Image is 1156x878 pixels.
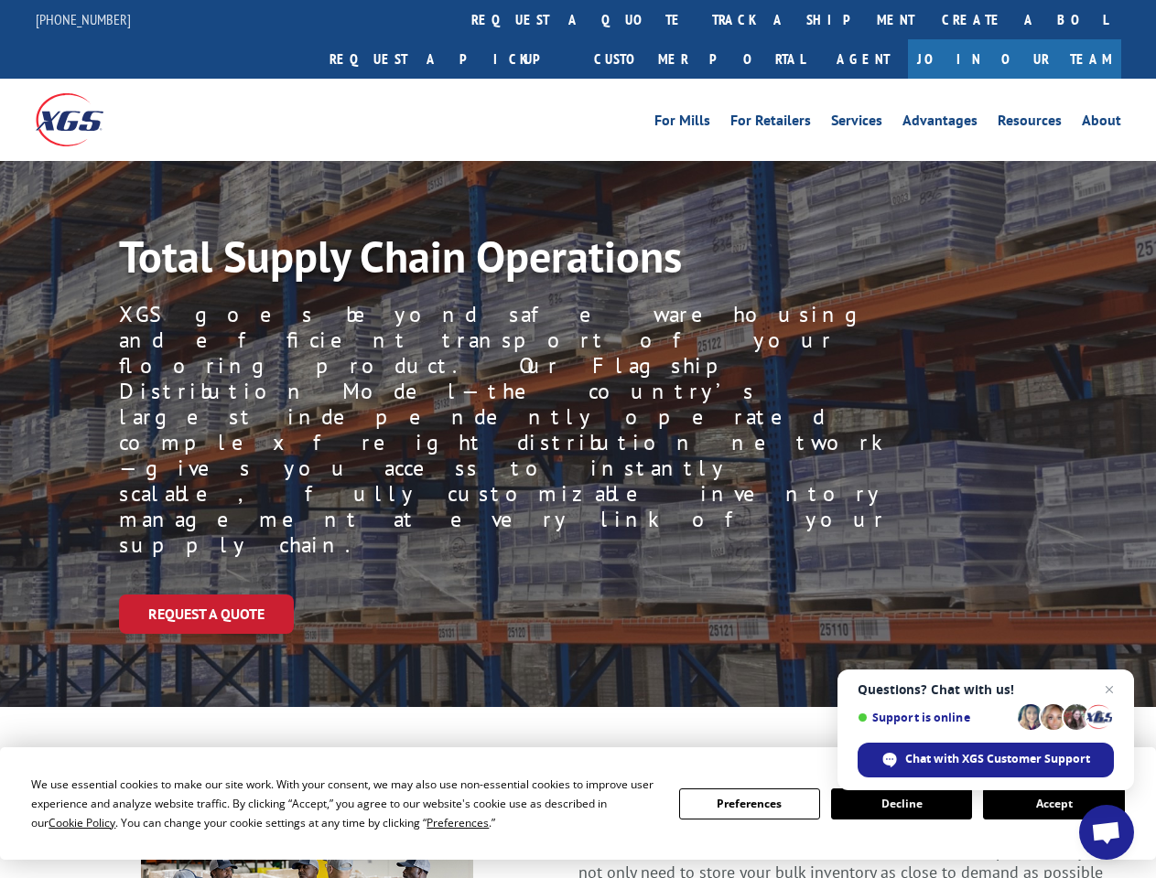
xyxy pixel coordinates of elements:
a: Services [831,113,882,134]
span: Chat with XGS Customer Support [905,751,1090,767]
a: Advantages [902,113,978,134]
h1: Total Supply Chain Operations [119,234,860,287]
div: We use essential cookies to make our site work. With your consent, we may also use non-essential ... [31,775,656,832]
a: Agent [818,39,908,79]
button: Decline [831,788,972,819]
a: Customer Portal [580,39,818,79]
a: Join Our Team [908,39,1121,79]
span: Support is online [858,711,1011,724]
span: Questions? Chat with us! [858,682,1114,697]
p: XGS goes beyond safe warehousing and efficient transport of your flooring product. Our Flagship D... [119,302,887,558]
span: Cookie Policy [49,815,115,830]
span: Chat with XGS Customer Support [858,743,1114,777]
a: Open chat [1079,805,1134,860]
a: About [1082,113,1121,134]
a: Request a Quote [119,594,294,634]
a: For Mills [654,113,710,134]
a: Resources [998,113,1062,134]
a: [PHONE_NUMBER] [36,10,131,28]
span: Preferences [427,815,489,830]
button: Accept [983,788,1124,819]
button: Preferences [679,788,820,819]
a: Request a pickup [316,39,580,79]
a: For Retailers [730,113,811,134]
